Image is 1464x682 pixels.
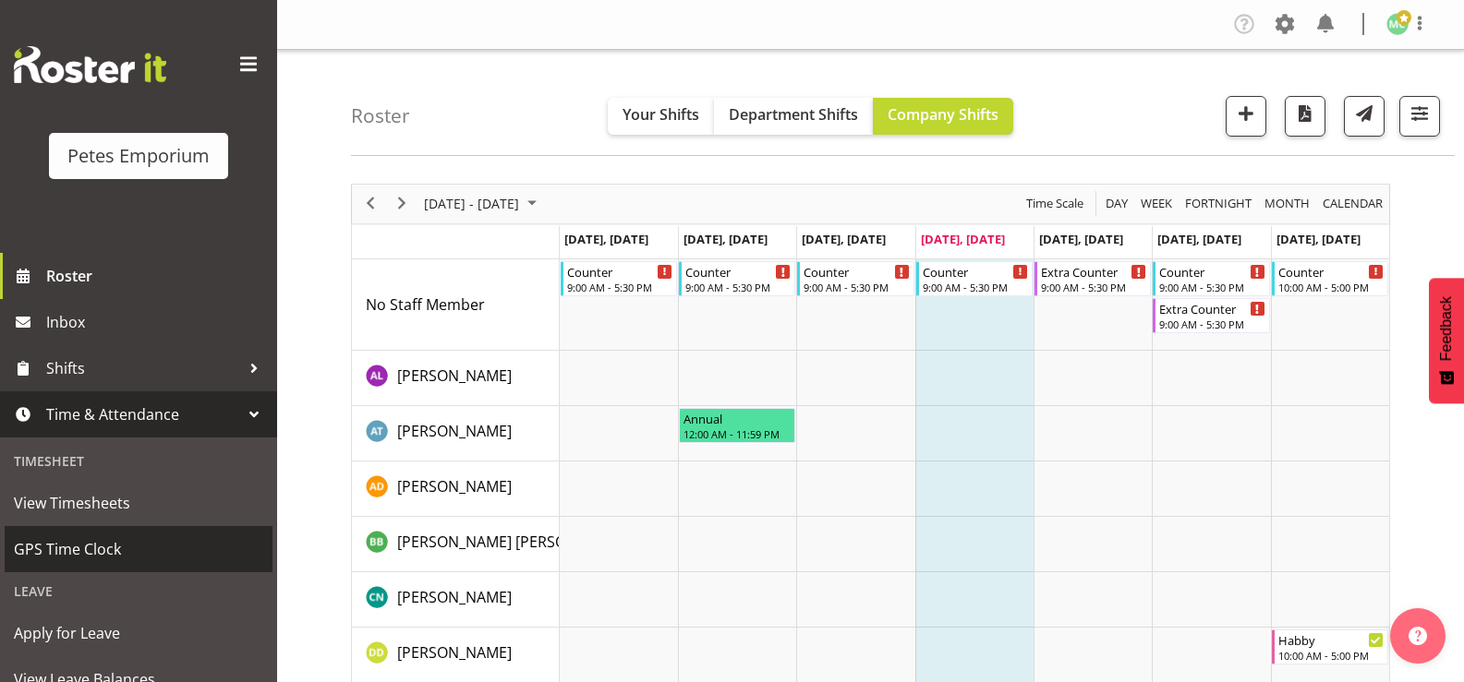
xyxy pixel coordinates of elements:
div: 12:00 AM - 11:59 PM [684,426,791,441]
a: No Staff Member [366,293,485,316]
img: help-xxl-2.png [1409,627,1427,645]
button: Feedback - Show survey [1429,278,1464,403]
button: Your Shifts [608,98,714,135]
button: Month [1320,192,1386,215]
span: Department Shifts [729,104,858,125]
h4: Roster [351,105,410,126]
button: Time Scale [1023,192,1087,215]
span: [DATE], [DATE] [921,231,1005,247]
button: Download a PDF of the roster according to the set date range. [1285,96,1325,137]
span: [PERSON_NAME] [PERSON_NAME] [397,532,630,552]
div: Extra Counter [1041,262,1146,281]
td: No Staff Member resource [352,259,560,351]
span: [PERSON_NAME] [397,365,512,386]
div: No Staff Member"s event - Counter Begin From Saturday, September 20, 2025 at 9:00:00 AM GMT+12:00... [1153,261,1269,296]
button: Timeline Month [1262,192,1313,215]
span: [PERSON_NAME] [397,642,512,663]
span: View Timesheets [14,489,263,517]
div: 9:00 AM - 5:30 PM [1159,280,1264,294]
div: 9:00 AM - 5:30 PM [923,280,1028,294]
span: Apply for Leave [14,619,263,647]
td: Alex-Micheal Taniwha resource [352,406,560,461]
div: 10:00 AM - 5:00 PM [1278,648,1384,663]
div: No Staff Member"s event - Counter Begin From Sunday, September 21, 2025 at 10:00:00 AM GMT+12:00 ... [1272,261,1388,296]
button: Company Shifts [873,98,1013,135]
div: Extra Counter [1159,299,1264,317]
span: Roster [46,262,268,290]
span: [PERSON_NAME] [397,587,512,607]
div: next period [386,185,417,223]
span: Your Shifts [623,104,699,125]
div: 9:00 AM - 5:30 PM [1159,317,1264,331]
span: [PERSON_NAME] [397,476,512,497]
span: calendar [1321,192,1385,215]
div: Counter [804,262,909,281]
div: No Staff Member"s event - Extra Counter Begin From Friday, September 19, 2025 at 9:00:00 AM GMT+1... [1034,261,1151,296]
div: Danielle Donselaar"s event - Habby Begin From Sunday, September 21, 2025 at 10:00:00 AM GMT+12:00... [1272,629,1388,664]
button: Timeline Day [1103,192,1131,215]
span: [PERSON_NAME] [397,421,512,441]
span: [DATE], [DATE] [802,231,886,247]
td: Beena Beena resource [352,517,560,572]
div: Counter [685,262,791,281]
a: Apply for Leave [5,610,272,656]
button: September 2025 [421,192,545,215]
div: Habby [1278,630,1384,649]
button: Previous [358,192,383,215]
a: [PERSON_NAME] [397,641,512,664]
span: [DATE], [DATE] [1157,231,1241,247]
span: [DATE] - [DATE] [422,192,521,215]
span: Week [1139,192,1174,215]
div: 9:00 AM - 5:30 PM [567,280,672,294]
div: Annual [684,409,791,427]
div: Counter [1278,262,1384,281]
a: [PERSON_NAME] [PERSON_NAME] [397,531,630,553]
a: [PERSON_NAME] [397,475,512,497]
div: No Staff Member"s event - Counter Begin From Thursday, September 18, 2025 at 9:00:00 AM GMT+12:00... [916,261,1033,296]
span: Time & Attendance [46,401,240,428]
button: Timeline Week [1138,192,1176,215]
button: Add a new shift [1226,96,1266,137]
span: GPS Time Clock [14,535,263,563]
div: Counter [567,262,672,281]
div: Counter [1159,262,1264,281]
div: No Staff Member"s event - Counter Begin From Tuesday, September 16, 2025 at 9:00:00 AM GMT+12:00 ... [679,261,795,296]
div: 9:00 AM - 5:30 PM [1041,280,1146,294]
span: Day [1104,192,1130,215]
div: 9:00 AM - 5:30 PM [804,280,909,294]
span: Fortnight [1183,192,1253,215]
span: Shifts [46,354,240,382]
button: Send a list of all shifts for the selected filtered period to all rostered employees. [1344,96,1385,137]
div: No Staff Member"s event - Counter Begin From Monday, September 15, 2025 at 9:00:00 AM GMT+12:00 E... [561,261,677,296]
a: [PERSON_NAME] [397,586,512,608]
span: Time Scale [1024,192,1085,215]
div: 9:00 AM - 5:30 PM [685,280,791,294]
span: [DATE], [DATE] [1039,231,1123,247]
a: [PERSON_NAME] [397,365,512,387]
span: Inbox [46,308,268,336]
div: previous period [355,185,386,223]
span: No Staff Member [366,294,485,315]
span: Month [1263,192,1312,215]
div: Alex-Micheal Taniwha"s event - Annual Begin From Tuesday, September 16, 2025 at 12:00:00 AM GMT+1... [679,408,795,443]
button: Department Shifts [714,98,873,135]
span: [DATE], [DATE] [564,231,648,247]
td: Amelia Denz resource [352,461,560,517]
a: View Timesheets [5,480,272,526]
div: Petes Emporium [67,142,210,170]
img: Rosterit website logo [14,46,166,83]
div: September 15 - 21, 2025 [417,185,548,223]
button: Next [390,192,415,215]
span: Feedback [1438,296,1455,361]
div: Timesheet [5,442,272,480]
div: No Staff Member"s event - Extra Counter Begin From Saturday, September 20, 2025 at 9:00:00 AM GMT... [1153,298,1269,333]
button: Filter Shifts [1399,96,1440,137]
div: Leave [5,572,272,610]
span: [DATE], [DATE] [1276,231,1361,247]
a: [PERSON_NAME] [397,420,512,442]
a: GPS Time Clock [5,526,272,572]
span: [DATE], [DATE] [684,231,768,247]
td: Abigail Lane resource [352,351,560,406]
span: Company Shifts [888,104,998,125]
img: melissa-cowen2635.jpg [1386,13,1409,35]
